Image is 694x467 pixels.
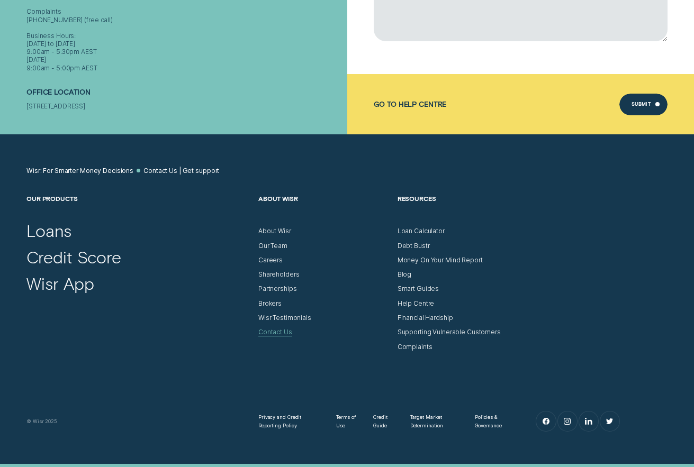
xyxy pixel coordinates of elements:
a: Credit Score [26,246,121,267]
a: Loans [26,220,71,241]
a: Policies & Governance [475,413,514,429]
a: LinkedIn [579,411,598,431]
a: Careers [258,256,283,264]
a: Debt Bustr [398,242,430,250]
a: Loan Calculator [398,227,445,235]
a: Wisr Testimonials [258,314,311,322]
h2: About Wisr [258,195,390,227]
a: Brokers [258,299,282,307]
a: Contact Us [258,328,292,336]
a: Wisr App [26,273,94,294]
a: Terms of Use [336,413,359,429]
a: About Wisr [258,227,291,235]
a: Instagram [558,411,577,431]
a: Partnerships [258,285,297,292]
a: Credit Guide [373,413,395,429]
a: Twitter [600,411,619,431]
h2: Resources [398,195,529,227]
a: Financial Hardship [398,314,453,322]
a: Our Team [258,242,287,250]
h2: Office Location [26,88,343,102]
div: [STREET_ADDRESS] [26,102,343,110]
a: Contact Us | Get support [143,167,219,175]
a: Wisr: For Smarter Money Decisions [26,167,133,175]
div: © Wisr 2025 [23,417,255,425]
a: Privacy and Credit Reporting Policy [258,413,322,429]
a: Go to Help Centre [374,100,447,108]
h2: Our Products [26,195,250,227]
a: Smart Guides [398,285,439,292]
a: Blog [398,270,412,278]
button: Submit [619,94,668,115]
a: Supporting Vulnerable Customers [398,328,501,336]
a: Money On Your Mind Report [398,256,483,264]
a: Shareholders [258,270,300,278]
a: Facebook [536,411,555,431]
a: Complaints [398,343,432,351]
a: Help Centre [398,299,435,307]
a: Target Market Determination [410,413,461,429]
